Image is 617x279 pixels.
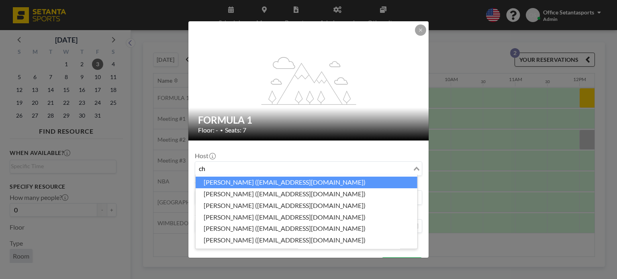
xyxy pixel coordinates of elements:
[196,163,412,174] input: Search for option
[225,126,246,134] span: Seats: 7
[262,56,356,104] g: flex-grow: 1.2;
[220,127,223,133] span: •
[196,177,417,188] li: [PERSON_NAME] ([EMAIL_ADDRESS][DOMAIN_NAME])
[196,200,417,212] li: [PERSON_NAME] ([EMAIL_ADDRESS][DOMAIN_NAME])
[196,212,417,223] li: [PERSON_NAME] ([EMAIL_ADDRESS][DOMAIN_NAME])
[196,188,417,200] li: [PERSON_NAME] ([EMAIL_ADDRESS][DOMAIN_NAME])
[382,257,422,271] button: BOOK NOW
[196,234,417,246] li: [PERSON_NAME] ([EMAIL_ADDRESS][DOMAIN_NAME])
[198,114,420,126] h2: FORMULA 1
[195,152,215,160] label: Host
[196,223,417,235] li: [PERSON_NAME] ([EMAIL_ADDRESS][DOMAIN_NAME])
[196,246,417,258] li: [PERSON_NAME] ([EMAIL_ADDRESS][DOMAIN_NAME])
[195,162,422,175] div: Search for option
[198,126,218,134] span: Floor: -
